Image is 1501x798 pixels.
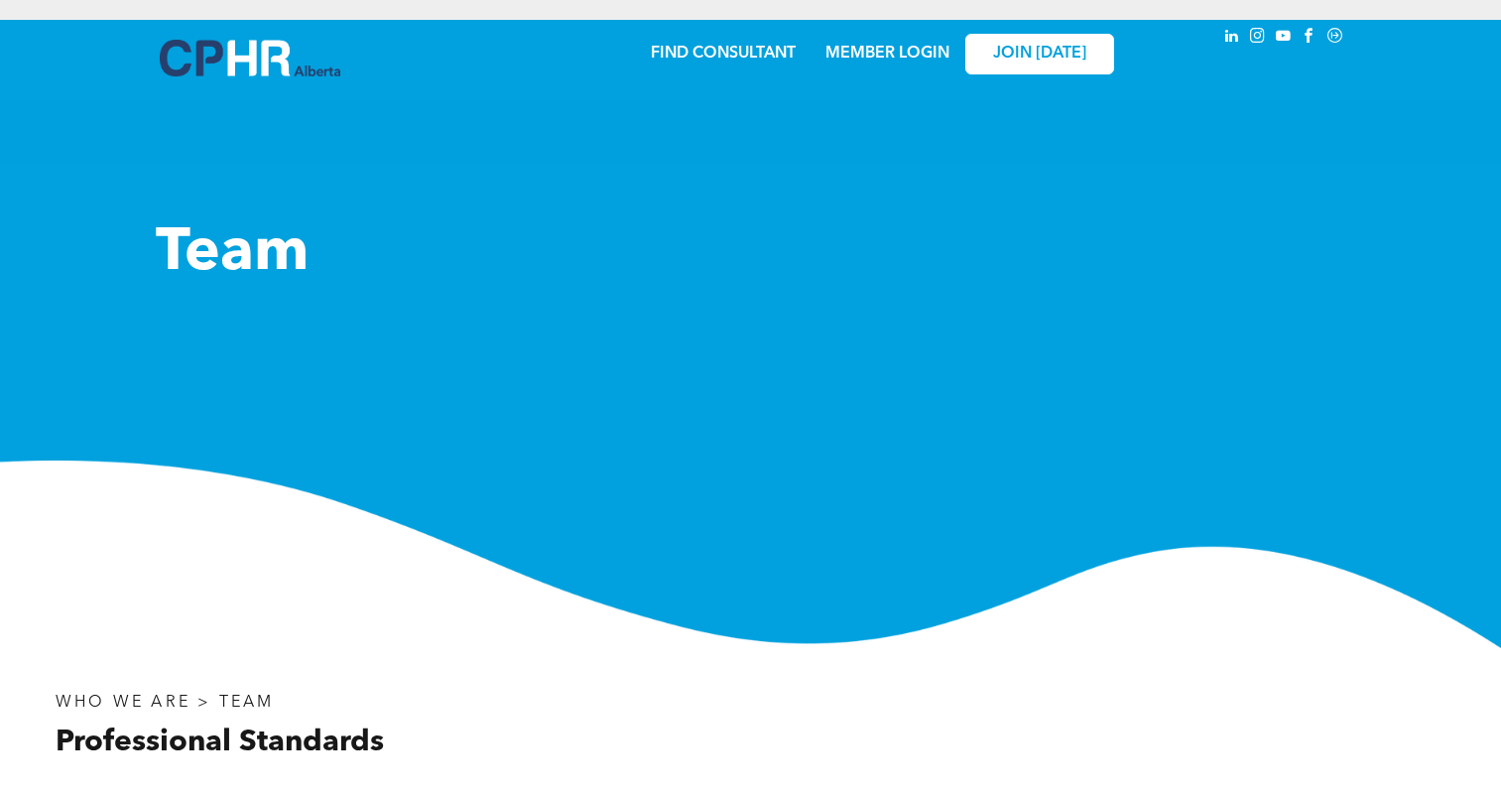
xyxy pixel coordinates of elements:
[1221,25,1243,52] a: linkedin
[1299,25,1320,52] a: facebook
[1324,25,1346,52] a: Social network
[56,728,384,757] span: Professional Standards
[965,34,1114,74] a: JOIN [DATE]
[1247,25,1269,52] a: instagram
[825,46,949,62] a: MEMBER LOGIN
[156,224,309,284] span: Team
[160,40,340,76] img: A blue and white logo for cp alberta
[651,46,796,62] a: FIND CONSULTANT
[56,695,274,711] span: WHO WE ARE > TEAM
[1273,25,1295,52] a: youtube
[993,45,1086,64] span: JOIN [DATE]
